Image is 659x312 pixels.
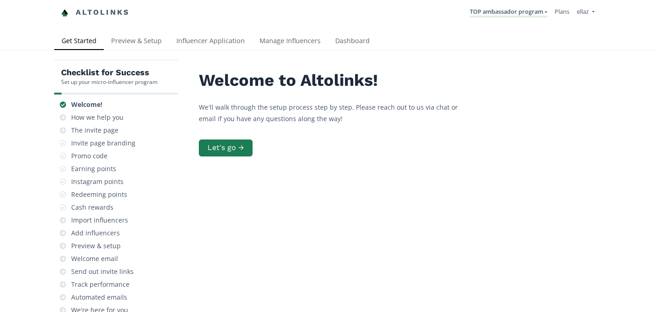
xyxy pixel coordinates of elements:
a: Manage Influencers [252,33,328,51]
div: Import influencers [71,216,128,225]
img: favicon-32x32.png [61,9,68,17]
button: Let's go → [199,139,253,156]
div: Invite page branding [71,139,135,148]
p: We'll walk through the setup process step by step. Please reach out to us via chat or email if yo... [199,101,474,124]
div: Set up your micro-influencer program [61,78,158,86]
a: Get Started [54,33,104,51]
a: Plans [555,7,569,16]
div: Add influencers [71,228,120,238]
a: Preview & Setup [104,33,169,51]
div: Instagram points [71,177,124,186]
div: The invite page [71,126,118,135]
div: How we help you [71,113,124,122]
div: Redeeming points [71,190,127,199]
div: Earning points [71,164,116,173]
div: Welcome! [71,100,102,109]
div: Automated emails [71,293,127,302]
a: Influencer Application [169,33,252,51]
a: TOP ambassador program [470,7,547,17]
div: Track performance [71,280,130,289]
div: Welcome email [71,254,118,263]
div: Send out invite links [71,267,134,276]
h5: Checklist for Success [61,67,158,78]
a: ellaz [577,7,594,18]
a: Dashboard [328,33,377,51]
h2: Welcome to Altolinks! [199,71,474,90]
div: Cash rewards [71,203,113,212]
a: Altolinks [61,5,130,20]
span: ellaz [577,7,589,16]
div: Preview & setup [71,241,121,251]
div: Promo code [71,151,107,161]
